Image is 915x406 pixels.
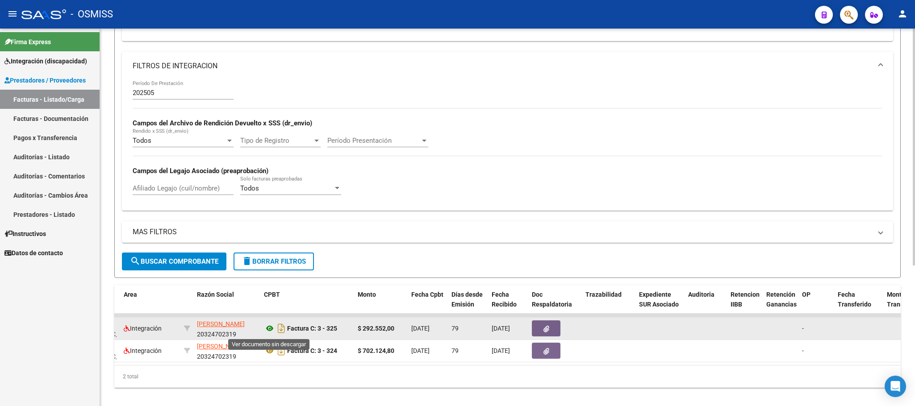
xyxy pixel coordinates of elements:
[408,285,448,324] datatable-header-cell: Fecha Cpbt
[685,285,727,324] datatable-header-cell: Auditoria
[133,137,151,145] span: Todos
[4,229,46,239] span: Instructivos
[133,227,872,237] mat-panel-title: MAS FILTROS
[197,320,245,327] span: [PERSON_NAME]
[264,291,280,298] span: CPBT
[287,325,337,332] strong: Factura C: 3 - 325
[242,257,306,265] span: Borrar Filtros
[492,325,510,332] span: [DATE]
[451,347,459,354] span: 79
[327,137,420,145] span: Período Presentación
[448,285,488,324] datatable-header-cell: Días desde Emisión
[451,291,483,308] span: Días desde Emisión
[130,257,218,265] span: Buscar Comprobante
[122,221,893,243] mat-expansion-panel-header: MAS FILTROS
[197,341,257,360] div: 20324702319
[802,347,804,354] span: -
[276,344,287,358] i: Descargar documento
[358,291,376,298] span: Monto
[124,347,162,354] span: Integración
[528,285,582,324] datatable-header-cell: Doc Respaldatoria
[124,291,137,298] span: Area
[885,376,906,397] div: Open Intercom Messenger
[197,291,234,298] span: Razón Social
[411,291,443,298] span: Fecha Cpbt
[124,325,162,332] span: Integración
[635,285,685,324] datatable-header-cell: Expediente SUR Asociado
[4,75,86,85] span: Prestadores / Proveedores
[766,291,797,308] span: Retención Ganancias
[197,343,245,350] span: [PERSON_NAME]
[234,253,314,270] button: Borrar Filtros
[838,291,871,308] span: Fecha Transferido
[727,285,763,324] datatable-header-cell: Retencion IIBB
[122,52,893,80] mat-expansion-panel-header: FILTROS DE INTEGRACION
[897,8,908,19] mat-icon: person
[492,291,517,308] span: Fecha Recibido
[411,325,430,332] span: [DATE]
[834,285,883,324] datatable-header-cell: Fecha Transferido
[120,285,180,324] datatable-header-cell: Area
[451,325,459,332] span: 79
[358,325,394,332] strong: $ 292.552,00
[639,291,679,308] span: Expediente SUR Asociado
[582,285,635,324] datatable-header-cell: Trazabilidad
[197,319,257,338] div: 20324702319
[133,61,872,71] mat-panel-title: FILTROS DE INTEGRACION
[731,291,760,308] span: Retencion IIBB
[763,285,798,324] datatable-header-cell: Retención Ganancias
[114,365,901,388] div: 2 total
[122,253,226,270] button: Buscar Comprobante
[4,56,87,66] span: Integración (discapacidad)
[276,321,287,336] i: Descargar documento
[240,184,259,192] span: Todos
[532,291,572,308] span: Doc Respaldatoria
[133,119,312,127] strong: Campos del Archivo de Rendición Devuelto x SSS (dr_envio)
[358,347,394,354] strong: $ 702.124,80
[242,256,252,266] mat-icon: delete
[122,80,893,210] div: FILTROS DE INTEGRACION
[492,347,510,354] span: [DATE]
[354,285,408,324] datatable-header-cell: Monto
[802,291,811,298] span: OP
[411,347,430,354] span: [DATE]
[488,285,528,324] datatable-header-cell: Fecha Recibido
[287,347,337,354] strong: Factura C: 3 - 324
[260,285,354,324] datatable-header-cell: CPBT
[133,167,268,175] strong: Campos del Legajo Asociado (preaprobación)
[688,291,714,298] span: Auditoria
[4,37,51,47] span: Firma Express
[7,8,18,19] mat-icon: menu
[71,4,113,24] span: - OSMISS
[193,285,260,324] datatable-header-cell: Razón Social
[240,137,313,145] span: Tipo de Registro
[4,248,63,258] span: Datos de contacto
[798,285,834,324] datatable-header-cell: OP
[130,256,141,266] mat-icon: search
[802,325,804,332] span: -
[585,291,622,298] span: Trazabilidad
